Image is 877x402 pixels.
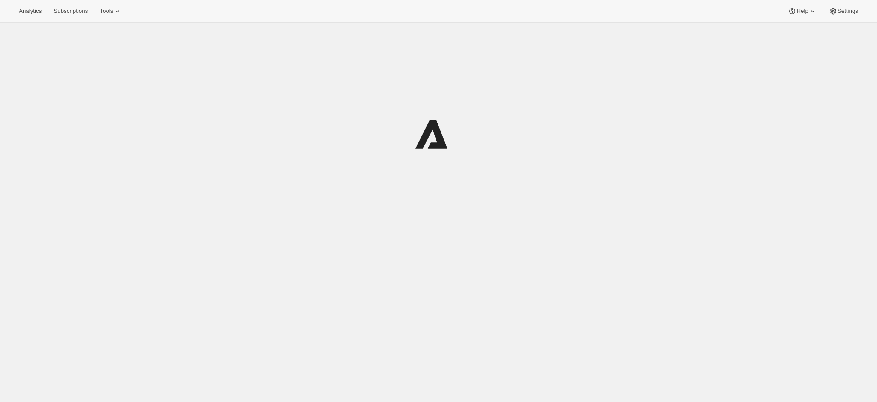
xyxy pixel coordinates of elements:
span: Settings [838,8,858,15]
button: Analytics [14,5,47,17]
span: Subscriptions [54,8,88,15]
span: Analytics [19,8,42,15]
button: Settings [824,5,863,17]
span: Tools [100,8,113,15]
span: Help [796,8,808,15]
button: Subscriptions [48,5,93,17]
button: Tools [95,5,127,17]
button: Help [783,5,822,17]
